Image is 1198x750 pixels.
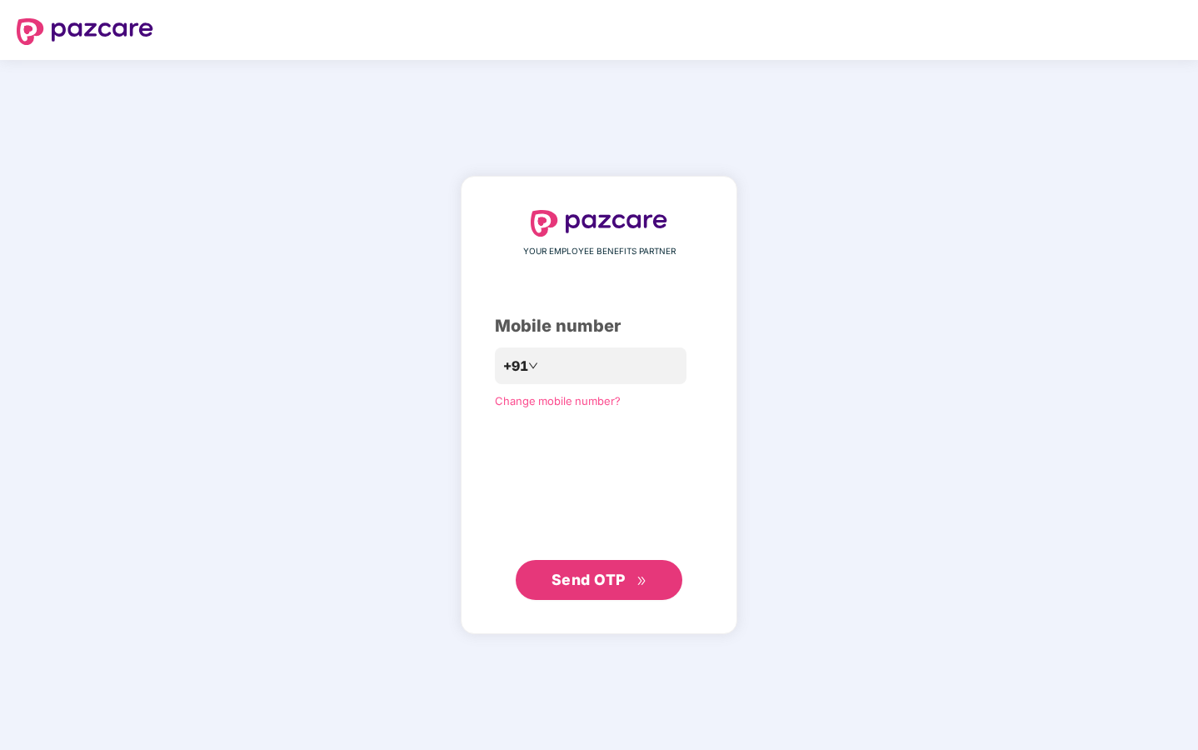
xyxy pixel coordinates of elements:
[495,394,621,407] a: Change mobile number?
[17,18,153,45] img: logo
[552,571,626,588] span: Send OTP
[495,313,703,339] div: Mobile number
[636,576,647,587] span: double-right
[503,356,528,377] span: +91
[531,210,667,237] img: logo
[516,560,682,600] button: Send OTPdouble-right
[528,361,538,371] span: down
[523,245,676,258] span: YOUR EMPLOYEE BENEFITS PARTNER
